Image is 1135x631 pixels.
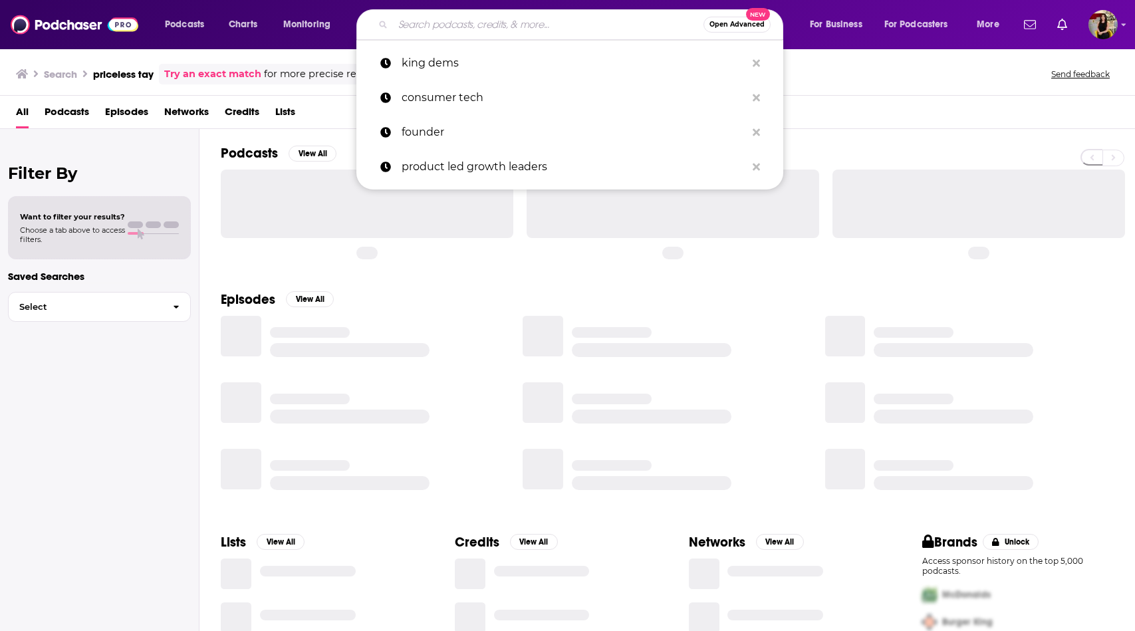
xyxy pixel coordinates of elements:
span: For Podcasters [884,15,948,34]
button: open menu [967,14,1016,35]
span: Burger King [942,616,993,628]
a: Credits [225,101,259,128]
input: Search podcasts, credits, & more... [393,14,703,35]
a: All [16,101,29,128]
h3: Search [44,68,77,80]
span: Monitoring [283,15,330,34]
h2: Episodes [221,291,275,308]
a: ListsView All [221,534,305,551]
a: Networks [164,101,209,128]
a: Charts [220,14,265,35]
span: For Business [810,15,862,34]
button: View All [756,534,804,550]
p: founder [402,115,746,150]
button: View All [510,534,558,550]
h2: Lists [221,534,246,551]
h3: priceless tay [93,68,154,80]
img: User Profile [1088,10,1118,39]
button: Open AdvancedNew [703,17,771,33]
a: Lists [275,101,295,128]
h2: Podcasts [221,145,278,162]
button: open menu [274,14,348,35]
a: CreditsView All [455,534,558,551]
p: king dems [402,46,746,80]
button: Unlock [983,534,1039,550]
span: Open Advanced [709,21,765,28]
a: Show notifications dropdown [1052,13,1072,36]
button: View All [289,146,336,162]
p: Access sponsor history on the top 5,000 podcasts. [922,556,1114,576]
span: More [977,15,999,34]
span: Podcasts [165,15,204,34]
span: Select [9,303,162,311]
h2: Credits [455,534,499,551]
a: Try an exact match [164,66,261,82]
img: First Pro Logo [917,581,942,608]
span: McDonalds [942,589,991,600]
a: consumer tech [356,80,783,115]
h2: Networks [689,534,745,551]
a: Episodes [105,101,148,128]
a: Podcasts [45,101,89,128]
h2: Filter By [8,164,191,183]
button: open menu [876,14,967,35]
p: Saved Searches [8,270,191,283]
a: NetworksView All [689,534,804,551]
p: product led growth leaders [402,150,746,184]
p: consumer tech [402,80,746,115]
button: View All [286,291,334,307]
span: for more precise results [264,66,379,82]
button: Show profile menu [1088,10,1118,39]
a: founder [356,115,783,150]
a: PodcastsView All [221,145,336,162]
a: product led growth leaders [356,150,783,184]
h2: Brands [922,534,977,551]
img: Podchaser - Follow, Share and Rate Podcasts [11,12,138,37]
button: open menu [801,14,879,35]
button: open menu [156,14,221,35]
span: Logged in as cassey [1088,10,1118,39]
a: Show notifications dropdown [1019,13,1041,36]
button: Send feedback [1047,68,1114,80]
button: Select [8,292,191,322]
span: Charts [229,15,257,34]
span: Choose a tab above to access filters. [20,225,125,244]
span: New [746,8,770,21]
button: View All [257,534,305,550]
a: king dems [356,46,783,80]
div: Search podcasts, credits, & more... [369,9,796,40]
a: EpisodesView All [221,291,334,308]
span: Want to filter your results? [20,212,125,221]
